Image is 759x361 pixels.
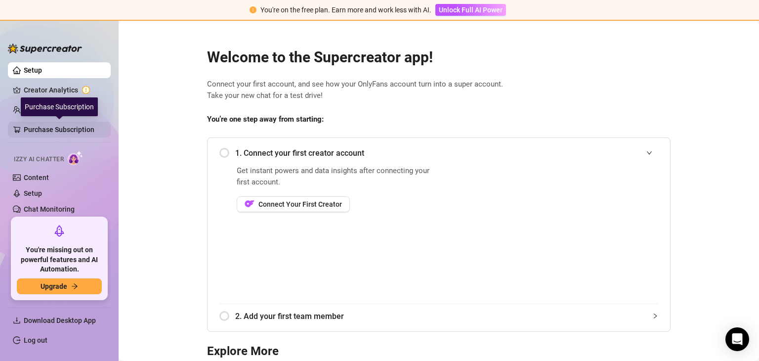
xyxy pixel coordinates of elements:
a: Creator Analytics exclamation-circle [24,82,103,98]
span: arrow-right [71,283,78,290]
a: OFConnect Your First Creator [237,196,436,212]
span: Connect your first account, and see how your OnlyFans account turn into a super account. Take you... [207,79,671,102]
span: You're on the free plan. Earn more and work less with AI. [260,6,431,14]
a: Setup [24,189,42,197]
span: expanded [646,150,652,156]
span: You're missing out on powerful features and AI Automation. [17,245,102,274]
a: Unlock Full AI Power [435,6,506,14]
span: rocket [53,225,65,237]
h2: Welcome to the Supercreator app! [207,48,671,67]
div: 1. Connect your first creator account [219,141,658,165]
img: OF [245,199,254,209]
span: exclamation-circle [250,6,256,13]
span: 2. Add your first team member [235,310,658,322]
a: Setup [24,66,42,74]
button: Unlock Full AI Power [435,4,506,16]
span: Izzy AI Chatter [14,155,64,164]
span: Connect Your First Creator [258,200,342,208]
span: Upgrade [41,282,67,290]
div: 2. Add your first team member [219,304,658,328]
iframe: Add Creators [461,165,658,292]
span: 1. Connect your first creator account [235,147,658,159]
a: Chat Monitoring [24,205,75,213]
span: Download Desktop App [24,316,96,324]
span: download [13,316,21,324]
a: Content [24,174,49,181]
a: Purchase Subscription [24,122,103,137]
div: Open Intercom Messenger [725,327,749,351]
strong: You’re one step away from starting: [207,115,324,124]
img: AI Chatter [68,151,83,165]
span: collapsed [652,313,658,319]
button: OFConnect Your First Creator [237,196,350,212]
span: Unlock Full AI Power [439,6,503,14]
div: Purchase Subscription [21,97,98,116]
img: logo-BBDzfeDw.svg [8,44,82,53]
span: Get instant powers and data insights after connecting your first account. [237,165,436,188]
a: Log out [24,336,47,344]
h3: Explore More [207,344,671,360]
button: Upgradearrow-right [17,278,102,294]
